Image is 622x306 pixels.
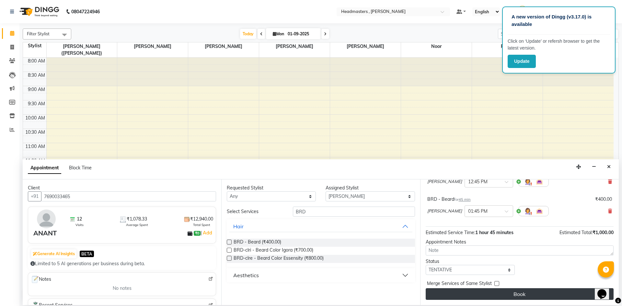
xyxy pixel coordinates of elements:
[222,208,288,215] div: Select Services
[524,178,532,186] img: Hairdresser.png
[69,165,92,171] span: Block Time
[508,55,536,68] button: Update
[27,86,46,93] div: 9:00 AM
[427,178,462,185] span: [PERSON_NAME]
[202,229,213,237] a: Add
[512,13,606,28] p: A new version of Dingg (v3.17.0) is available
[24,143,46,150] div: 11:00 AM
[71,3,100,21] b: 08047224946
[229,269,412,281] button: Aesthetics
[23,42,46,49] div: Stylist
[475,230,513,235] span: 1 hour 45 minutes
[193,222,210,227] span: Total Spent
[536,178,543,186] img: Interior.png
[427,208,462,214] span: [PERSON_NAME]
[233,222,244,230] div: Hair
[24,129,46,136] div: 10:30 AM
[28,162,61,174] span: Appointment
[27,58,46,64] div: 8:00 AM
[326,185,415,191] div: Assigned Stylist
[17,3,61,21] img: logo
[227,185,316,191] div: Requested Stylist
[293,207,415,217] input: Search by service name
[330,42,401,51] span: [PERSON_NAME]
[271,31,286,36] span: Mon
[234,247,313,255] span: BRD-clri - Beard Color Igora (₹700.00)
[117,42,188,51] span: [PERSON_NAME]
[498,29,555,39] input: Search Appointment
[27,100,46,107] div: 9:30 AM
[427,196,471,203] div: BRD - Beard
[472,42,543,51] span: Rahul
[27,72,46,79] div: 8:30 AM
[30,260,213,267] div: Limited to 5 AI generations per business during beta.
[27,31,50,36] span: Filter Stylist
[234,239,281,247] span: BRD - Beard (₹400.00)
[259,42,330,51] span: [PERSON_NAME]
[80,251,94,257] span: BETA
[31,275,51,284] span: Notes
[75,222,84,227] span: Visits
[595,196,612,203] div: ₹400.00
[426,288,614,300] button: Book
[427,280,492,288] span: Merge Services of Same Stylist
[240,29,256,39] span: Today
[126,222,148,227] span: Average Spent
[595,280,616,300] iframe: chat widget
[234,255,324,263] span: BRD-clre - Beard Color Essensity (₹800.00)
[508,38,610,51] p: Click on ‘Update’ or refersh browser to get the latest version.
[24,157,46,164] div: 11:30 AM
[28,191,41,201] button: +91
[77,216,82,222] span: 12
[454,197,471,202] small: for
[194,231,201,236] span: ₹0
[426,239,614,245] div: Appointment Notes
[190,216,213,222] span: ₹12,940.00
[426,230,475,235] span: Estimated Service Time:
[559,230,593,235] span: Estimated Total:
[24,115,46,121] div: 10:00 AM
[113,285,132,292] span: No notes
[41,191,216,201] input: Search by Name/Mobile/Email/Code
[604,162,614,172] button: Close
[593,230,614,235] span: ₹1,000.00
[33,228,57,238] div: ANANT
[127,216,147,222] span: ₹1,078.33
[31,249,76,258] button: Generate AI Insights
[524,207,532,215] img: Hairdresser.png
[426,258,515,265] div: Status
[37,210,56,228] img: avatar
[28,185,216,191] div: Client
[401,42,472,51] span: Noor
[201,229,213,237] span: |
[229,221,412,232] button: Hair
[233,271,259,279] div: Aesthetics
[459,197,471,202] span: 45 min
[536,207,543,215] img: Interior.png
[47,42,117,57] span: [PERSON_NAME]([PERSON_NAME])
[286,29,318,39] input: 2025-09-01
[517,6,528,17] img: Pramod gupta(shaurya)
[188,42,259,51] span: [PERSON_NAME]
